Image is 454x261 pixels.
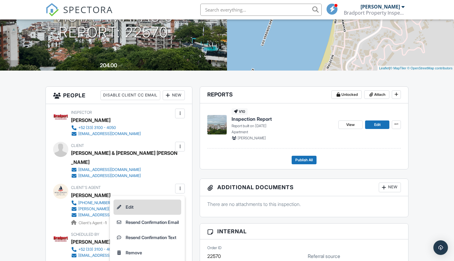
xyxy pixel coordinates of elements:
[207,245,222,251] label: Order ID
[71,116,110,125] div: [PERSON_NAME]
[78,167,141,172] div: [EMAIL_ADDRESS][DOMAIN_NAME]
[100,62,117,68] div: 204.00
[78,173,141,178] div: [EMAIL_ADDRESS][DOMAIN_NAME]
[71,212,171,218] a: [EMAIL_ADDRESS][DOMAIN_NAME]
[71,191,110,200] a: [PERSON_NAME]
[71,237,110,246] div: [PERSON_NAME]
[78,253,141,258] div: [EMAIL_ADDRESS][DOMAIN_NAME]
[71,143,84,148] span: Client
[407,66,452,70] a: © OpenStreetMap contributors
[71,131,141,137] a: [EMAIL_ADDRESS][DOMAIN_NAME]
[78,207,171,211] div: [PERSON_NAME][EMAIL_ADDRESS][DOMAIN_NAME]
[78,131,141,136] div: [EMAIL_ADDRESS][DOMAIN_NAME]
[308,253,340,259] label: Referral source
[46,87,192,104] h3: People
[71,252,141,259] a: [EMAIL_ADDRESS][DOMAIN_NAME]
[54,9,173,41] h1: Vista Amapas 6 Report: 22570
[105,221,107,225] strong: 1
[433,240,448,255] div: Open Intercom Messenger
[379,183,401,192] div: New
[78,200,111,205] div: [PHONE_NUMBER]
[163,90,185,100] div: New
[200,4,322,16] input: Search everything...
[46,3,59,16] img: The Best Home Inspection Software - Spectora
[71,148,179,167] div: [PERSON_NAME] & [PERSON_NAME] [PERSON_NAME]
[361,4,400,10] div: [PERSON_NAME]
[79,221,107,225] span: Client's Agent -
[378,66,454,71] div: |
[78,247,116,252] div: +52 (33) 3100 - 4050
[78,125,116,130] div: +52 (33) 3100 - 4050
[113,230,181,245] a: Resend Confirmation Text
[63,3,113,16] span: SPECTORA
[390,66,406,70] a: © MapTiler
[71,246,141,252] a: +52 (33) 3100 - 4050
[71,200,171,206] a: [PHONE_NUMBER]
[71,206,171,212] a: [PERSON_NAME][EMAIL_ADDRESS][DOMAIN_NAME]
[71,125,141,131] a: +52 (33) 3100 - 4050
[200,224,408,239] h3: Internal
[200,179,408,196] h3: Additional Documents
[71,232,99,237] span: Scheduled By
[71,167,174,173] a: [EMAIL_ADDRESS][DOMAIN_NAME]
[113,245,181,260] a: Remove
[207,201,401,207] p: There are no attachments to this inspection.
[71,185,101,190] span: Client's Agent
[100,90,160,100] div: Disable Client CC Email
[71,173,174,179] a: [EMAIL_ADDRESS][DOMAIN_NAME]
[113,200,181,215] a: Edit
[379,66,389,70] a: Leaflet
[46,8,113,21] a: SPECTORA
[113,215,181,230] a: Resend Confirmation Email
[118,64,123,68] span: m²
[78,213,141,218] div: [EMAIL_ADDRESS][DOMAIN_NAME]
[71,110,92,115] span: Inspector
[344,10,405,16] div: Bradport Property Inspection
